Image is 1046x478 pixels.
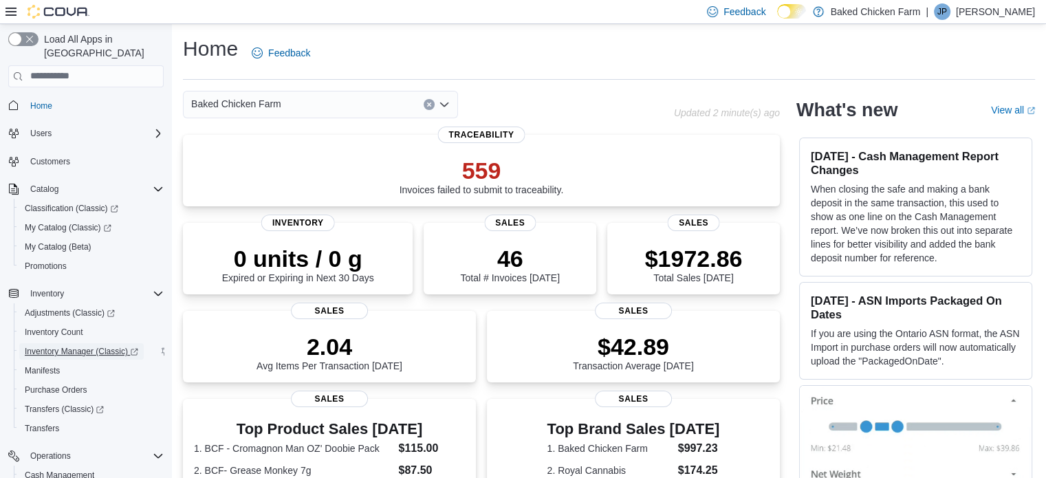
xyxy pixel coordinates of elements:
[25,448,164,464] span: Operations
[595,303,672,319] span: Sales
[19,362,164,379] span: Manifests
[14,303,169,323] a: Adjustments (Classic)
[573,333,694,371] div: Transaction Average [DATE]
[14,237,169,257] button: My Catalog (Beta)
[25,125,57,142] button: Users
[19,219,164,236] span: My Catalog (Classic)
[19,305,164,321] span: Adjustments (Classic)
[19,343,144,360] a: Inventory Manager (Classic)
[3,151,169,171] button: Customers
[668,215,719,231] span: Sales
[291,303,368,319] span: Sales
[19,200,164,217] span: Classification (Classic)
[257,333,402,360] p: 2.04
[191,96,281,112] span: Baked Chicken Farm
[991,105,1035,116] a: View allExternal link
[25,241,91,252] span: My Catalog (Beta)
[28,5,89,19] img: Cova
[14,257,169,276] button: Promotions
[811,294,1021,321] h3: [DATE] - ASN Imports Packaged On Dates
[437,127,525,143] span: Traceability
[25,327,83,338] span: Inventory Count
[777,4,806,19] input: Dark Mode
[956,3,1035,20] p: [PERSON_NAME]
[25,285,164,302] span: Inventory
[400,157,564,195] div: Invoices failed to submit to traceability.
[25,423,59,434] span: Transfers
[3,180,169,199] button: Catalog
[573,333,694,360] p: $42.89
[194,442,393,455] dt: 1. BCF - Cromagnon Man OZ' Doobie Pack
[25,448,76,464] button: Operations
[25,384,87,395] span: Purchase Orders
[19,382,93,398] a: Purchase Orders
[400,157,564,184] p: 559
[25,153,164,170] span: Customers
[25,98,58,114] a: Home
[19,343,164,360] span: Inventory Manager (Classic)
[194,421,465,437] h3: Top Product Sales [DATE]
[25,346,138,357] span: Inventory Manager (Classic)
[14,323,169,342] button: Inventory Count
[674,107,780,118] p: Updated 2 minute(s) ago
[291,391,368,407] span: Sales
[19,324,164,340] span: Inventory Count
[14,218,169,237] a: My Catalog (Classic)
[3,124,169,143] button: Users
[460,245,559,283] div: Total # Invoices [DATE]
[39,32,164,60] span: Load All Apps in [GEOGRAPHIC_DATA]
[222,245,374,283] div: Expired or Expiring in Next 30 Days
[831,3,921,20] p: Baked Chicken Farm
[25,285,69,302] button: Inventory
[645,245,743,283] div: Total Sales [DATE]
[19,200,124,217] a: Classification (Classic)
[678,440,720,457] dd: $997.23
[30,128,52,139] span: Users
[547,421,720,437] h3: Top Brand Sales [DATE]
[25,222,111,233] span: My Catalog (Classic)
[3,284,169,303] button: Inventory
[222,245,374,272] p: 0 units / 0 g
[811,182,1021,265] p: When closing the safe and making a bank deposit in the same transaction, this used to show as one...
[3,446,169,466] button: Operations
[14,342,169,361] a: Inventory Manager (Classic)
[19,219,117,236] a: My Catalog (Classic)
[547,442,673,455] dt: 1. Baked Chicken Farm
[19,382,164,398] span: Purchase Orders
[257,333,402,371] div: Avg Items Per Transaction [DATE]
[19,324,89,340] a: Inventory Count
[14,380,169,400] button: Purchase Orders
[796,99,897,121] h2: What's new
[19,258,72,274] a: Promotions
[19,401,109,417] a: Transfers (Classic)
[439,99,450,110] button: Open list of options
[25,125,164,142] span: Users
[19,258,164,274] span: Promotions
[19,420,65,437] a: Transfers
[25,181,64,197] button: Catalog
[19,239,97,255] a: My Catalog (Beta)
[937,3,947,20] span: JP
[30,100,52,111] span: Home
[19,420,164,437] span: Transfers
[19,239,164,255] span: My Catalog (Beta)
[194,464,393,477] dt: 2. BCF- Grease Monkey 7g
[14,361,169,380] button: Manifests
[183,35,238,63] h1: Home
[25,404,104,415] span: Transfers (Classic)
[25,365,60,376] span: Manifests
[14,419,169,438] button: Transfers
[25,203,118,214] span: Classification (Classic)
[25,307,115,318] span: Adjustments (Classic)
[484,215,536,231] span: Sales
[398,440,464,457] dd: $115.00
[268,46,310,60] span: Feedback
[261,215,335,231] span: Inventory
[3,96,169,116] button: Home
[25,261,67,272] span: Promotions
[25,153,76,170] a: Customers
[723,5,765,19] span: Feedback
[14,400,169,419] a: Transfers (Classic)
[1027,107,1035,115] svg: External link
